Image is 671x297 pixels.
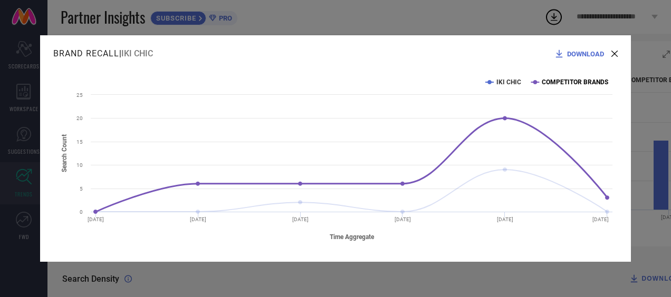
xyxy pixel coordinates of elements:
[554,48,609,59] div: Download
[496,78,521,86] text: IKI CHIC
[121,48,153,58] span: IKI CHIC
[53,48,153,58] div: |
[80,186,83,192] text: 5
[76,162,83,168] text: 10
[76,115,83,121] text: 20
[80,209,83,215] text: 0
[76,92,83,98] text: 25
[76,139,83,145] text: 15
[567,50,604,58] span: DOWNLOAD
[292,216,309,222] text: [DATE]
[497,216,513,222] text: [DATE]
[395,216,411,222] text: [DATE]
[592,216,609,222] text: [DATE]
[88,216,104,222] text: [DATE]
[61,134,68,172] tspan: Search Count
[542,78,608,86] text: COMPETITOR BRANDS
[330,233,375,241] tspan: Time Aggregate
[53,48,119,58] h1: Brand Recall
[190,216,206,222] text: [DATE]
